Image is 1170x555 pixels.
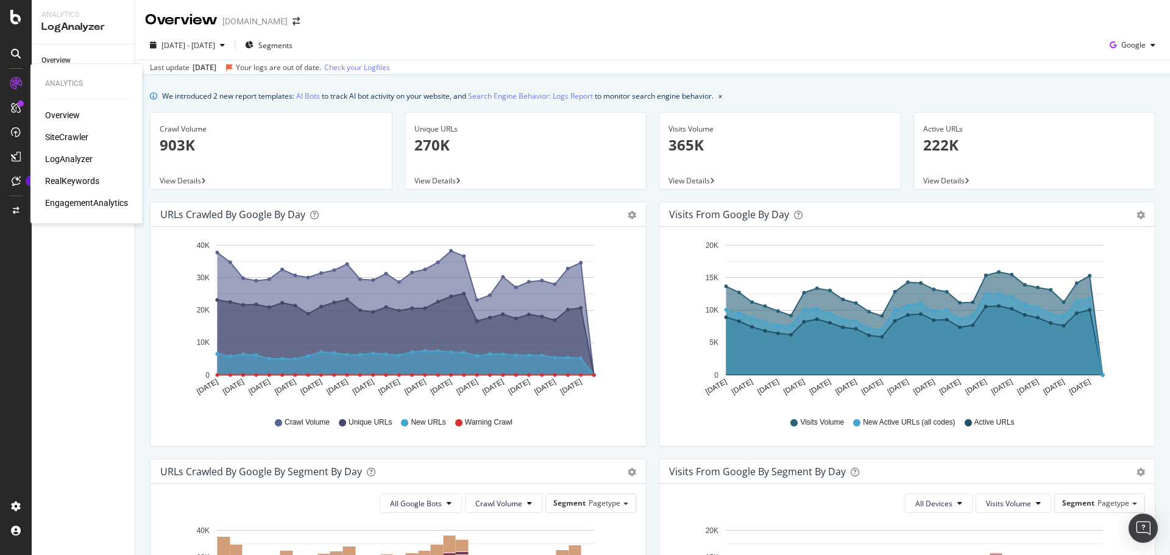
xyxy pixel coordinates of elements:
[197,274,210,282] text: 30K
[912,377,936,396] text: [DATE]
[714,371,718,380] text: 0
[197,241,210,250] text: 40K
[45,153,93,165] div: LogAnalyzer
[706,274,718,282] text: 15K
[905,493,973,513] button: All Devices
[45,131,88,143] a: SiteCrawler
[669,236,1141,406] svg: A chart.
[161,40,215,51] span: [DATE] - [DATE]
[964,377,988,396] text: [DATE]
[668,124,892,135] div: Visits Volume
[45,109,80,121] a: Overview
[860,377,884,396] text: [DATE]
[986,498,1031,509] span: Visits Volume
[668,175,710,186] span: View Details
[258,40,292,51] span: Segments
[160,465,362,478] div: URLs Crawled by Google By Segment By Day
[222,15,288,27] div: [DOMAIN_NAME]
[160,135,383,155] p: 903K
[247,377,272,396] text: [DATE]
[162,90,714,102] div: We introduced 2 new report templates: to track AI bot activity on your website, and to monitor se...
[377,377,402,396] text: [DATE]
[411,417,445,428] span: New URLs
[706,306,718,314] text: 10K
[465,493,542,513] button: Crawl Volume
[808,377,832,396] text: [DATE]
[160,236,632,406] svg: A chart.
[1105,35,1160,55] button: Google
[706,241,718,250] text: 20K
[240,35,297,55] button: Segments
[1136,468,1145,476] div: gear
[1121,40,1146,50] span: Google
[628,211,636,219] div: gear
[669,465,846,478] div: Visits from Google By Segment By Day
[299,377,324,396] text: [DATE]
[1129,514,1158,543] div: Open Intercom Messenger
[160,175,201,186] span: View Details
[197,339,210,347] text: 10K
[715,87,725,105] button: close banner
[475,498,522,509] span: Crawl Volume
[150,90,1155,102] div: info banner
[589,498,620,508] span: Pagetype
[325,377,349,396] text: [DATE]
[800,417,844,428] span: Visits Volume
[553,498,586,508] span: Segment
[296,90,320,102] a: AI Bots
[160,208,305,221] div: URLs Crawled by Google by day
[390,498,442,509] span: All Google Bots
[380,493,462,513] button: All Google Bots
[990,377,1014,396] text: [DATE]
[26,175,37,186] div: Tooltip anchor
[1097,498,1129,508] span: Pagetype
[145,10,218,30] div: Overview
[221,377,246,396] text: [DATE]
[197,526,210,535] text: 40K
[1062,498,1094,508] span: Segment
[533,377,557,396] text: [DATE]
[628,468,636,476] div: gear
[292,17,300,26] div: arrow-right-arrow-left
[706,526,718,535] text: 20K
[45,175,99,187] div: RealKeywords
[45,79,128,89] div: Analytics
[41,54,126,67] a: Overview
[668,135,892,155] p: 365K
[285,417,330,428] span: Crawl Volume
[41,54,71,67] div: Overview
[41,20,125,34] div: LogAnalyzer
[403,377,427,396] text: [DATE]
[45,197,128,209] a: EngagementAnalytics
[923,175,965,186] span: View Details
[414,135,637,155] p: 270K
[730,377,754,396] text: [DATE]
[455,377,480,396] text: [DATE]
[324,62,390,73] a: Check your Logfiles
[465,417,512,428] span: Warning Crawl
[915,498,952,509] span: All Devices
[414,175,456,186] span: View Details
[709,339,718,347] text: 5K
[429,377,453,396] text: [DATE]
[1068,377,1092,396] text: [DATE]
[481,377,505,396] text: [DATE]
[834,377,858,396] text: [DATE]
[236,62,321,73] div: Your logs are out of date.
[351,377,375,396] text: [DATE]
[41,10,125,20] div: Analytics
[1016,377,1040,396] text: [DATE]
[886,377,910,396] text: [DATE]
[145,35,230,55] button: [DATE] - [DATE]
[1136,211,1145,219] div: gear
[193,62,216,73] div: [DATE]
[160,124,383,135] div: Crawl Volume
[923,124,1146,135] div: Active URLs
[938,377,962,396] text: [DATE]
[468,90,593,102] a: Search Engine Behavior: Logs Report
[974,417,1015,428] span: Active URLs
[756,377,781,396] text: [DATE]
